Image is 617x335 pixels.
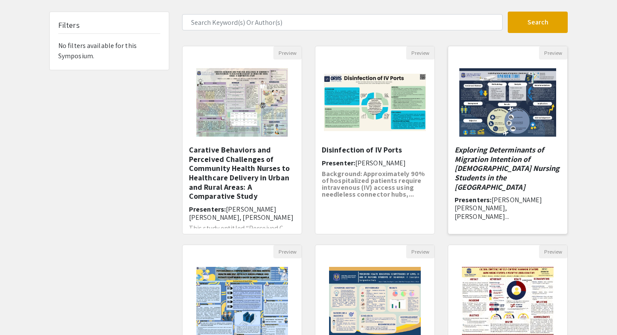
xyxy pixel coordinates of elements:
h5: Carative Behaviors and Perceived Challenges of Community Health Nurses to Healthcare Delivery in ... [189,145,295,201]
img: <p>Carative Behaviors and Perceived Challenges of Community Health Nurses to Healthcare Delivery ... [188,60,296,145]
h5: Filters [58,21,80,30]
div: Open Presentation <p>Carative Behaviors and Perceived Challenges of Community Health Nurses to He... [182,46,302,234]
div: No filters available for this Symposium. [50,12,169,70]
button: Preview [539,46,567,60]
input: Search Keyword(s) Or Author(s) [182,14,503,30]
span: [PERSON_NAME] [PERSON_NAME], [PERSON_NAME] [189,205,294,222]
span: [PERSON_NAME] [PERSON_NAME], [PERSON_NAME]... [455,195,542,221]
h5: Disinfection of IV Ports [322,145,428,155]
div: Open Presentation <p><em>Exploring Determinants of Migration Intention of Filipino Nursing Studen... [448,46,568,234]
img: <p><em>Exploring Determinants of Migration Intention of Filipino Nursing Students in the National... [451,60,565,145]
h6: Presenters: [189,205,295,221]
button: Preview [273,46,302,60]
div: Open Presentation <p>Disinfection of IV Ports</p> [315,46,435,234]
h6: Presenter: [322,159,428,167]
img: <p>Disinfection of IV Ports</p> [315,65,434,140]
iframe: Chat [6,197,149,329]
h6: Presenters: [455,196,561,221]
em: Exploring Determinants of Migration Intention of [DEMOGRAPHIC_DATA] Nursing Students in the [GEOG... [455,145,560,191]
button: Preview [539,245,567,258]
strong: Background: Approximately 90% of hospitalized patients require intravenous (IV) access using need... [322,169,425,199]
p: This study entitled “Perceived C... [189,225,295,232]
button: Preview [273,245,302,258]
button: Preview [406,245,434,258]
button: Search [508,12,568,33]
span: [PERSON_NAME] [355,159,406,167]
button: Preview [406,46,434,60]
